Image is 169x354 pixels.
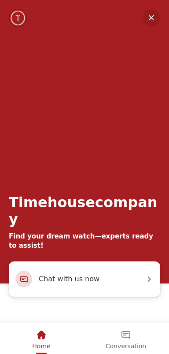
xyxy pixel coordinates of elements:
[9,194,160,227] div: Timehousecompany
[10,9,27,27] img: Company logo
[9,261,160,297] div: Chat with us now
[106,343,146,350] span: Conversation
[143,9,160,26] em: Minimize
[9,232,160,250] div: Find your dream watch—experts ready to assist!
[1,323,82,353] div: Home
[32,343,50,350] span: Home
[39,273,145,285] span: Chat with us now
[84,323,168,353] div: Conversation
